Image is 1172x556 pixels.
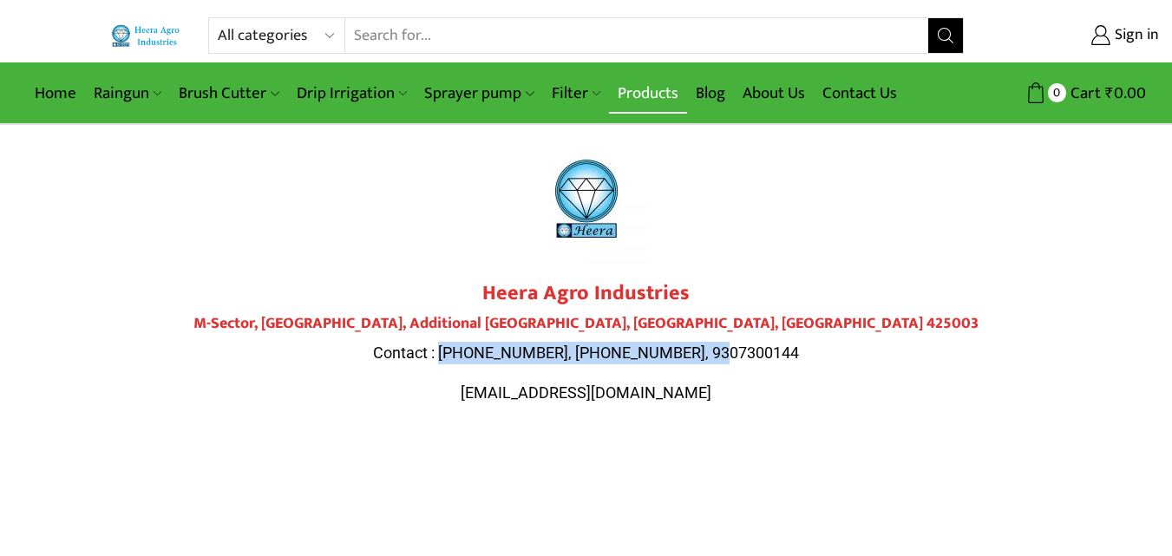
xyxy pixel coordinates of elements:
[687,73,734,114] a: Blog
[85,73,170,114] a: Raingun
[101,315,1072,334] h4: M-Sector, [GEOGRAPHIC_DATA], Additional [GEOGRAPHIC_DATA], [GEOGRAPHIC_DATA], [GEOGRAPHIC_DATA] 4...
[814,73,906,114] a: Contact Us
[288,73,416,114] a: Drip Irrigation
[734,73,814,114] a: About Us
[416,73,542,114] a: Sprayer pump
[1110,24,1159,47] span: Sign in
[373,343,799,362] span: Contact : [PHONE_NUMBER], [PHONE_NUMBER], 9307300144
[521,134,651,264] img: heera-logo-1000
[1066,82,1101,105] span: Cart
[609,73,687,114] a: Products
[345,18,927,53] input: Search for...
[1105,80,1146,107] bdi: 0.00
[990,20,1159,51] a: Sign in
[461,383,711,402] span: [EMAIL_ADDRESS][DOMAIN_NAME]
[928,18,963,53] button: Search button
[1105,80,1114,107] span: ₹
[543,73,609,114] a: Filter
[26,73,85,114] a: Home
[1048,83,1066,101] span: 0
[981,77,1146,109] a: 0 Cart ₹0.00
[482,276,690,311] strong: Heera Agro Industries
[170,73,287,114] a: Brush Cutter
